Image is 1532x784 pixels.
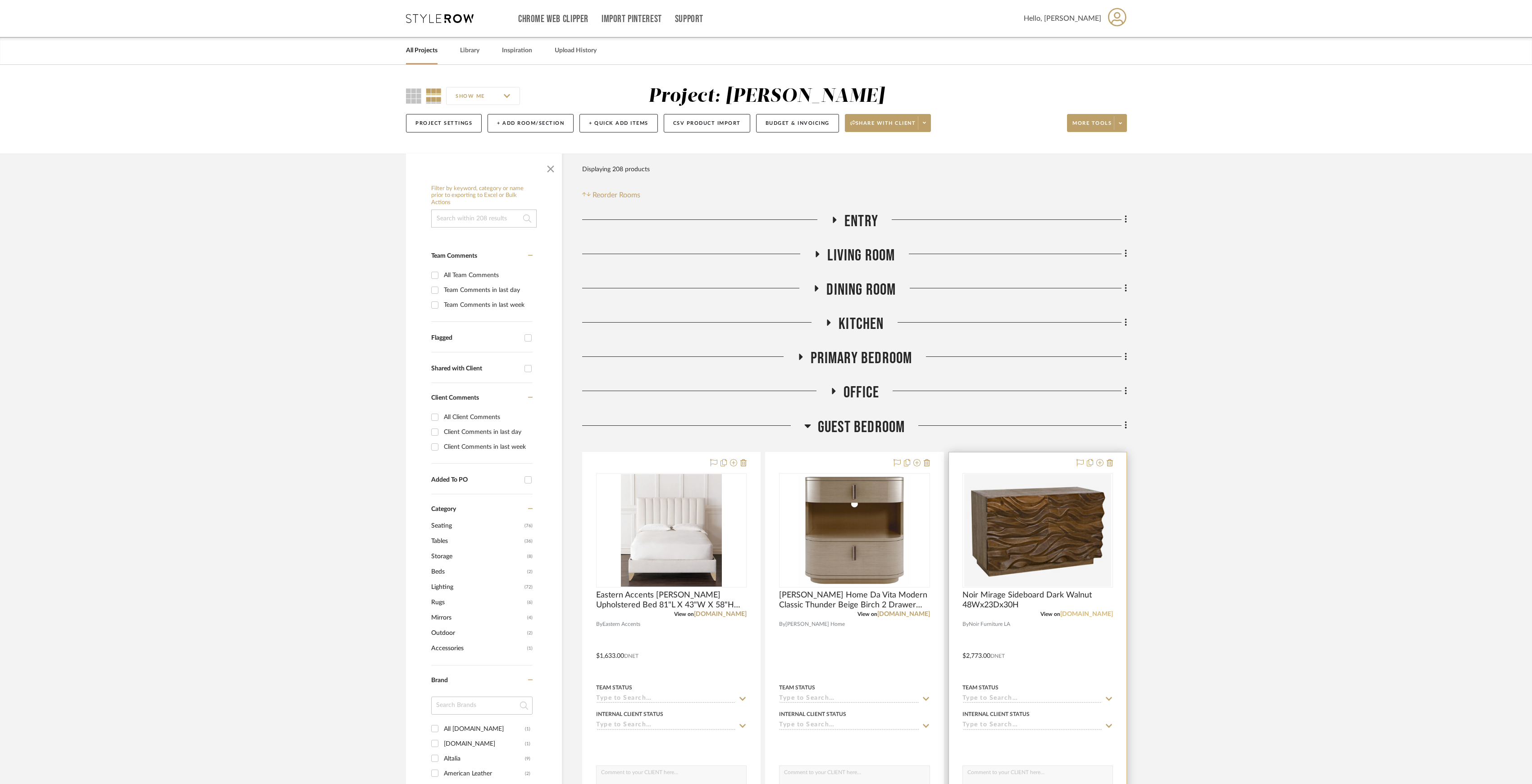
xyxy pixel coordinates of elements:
[431,641,525,656] span: Accessories
[593,190,640,201] span: Reorder Rooms
[621,474,722,587] img: Eastern Accents Kyler Upholstered Bed 81"L X 43"W X 58"H $1,633.00
[785,620,845,629] span: [PERSON_NAME] Home
[444,298,530,312] div: Team Comments in last week
[962,695,1102,703] input: Type to Search…
[962,684,999,692] div: Team Status
[431,549,525,564] span: Storage
[431,476,520,484] div: Added To PO
[525,722,530,736] div: (1)
[524,580,533,594] span: (72)
[1060,611,1113,617] a: [DOMAIN_NAME]
[779,620,785,629] span: By
[648,87,885,106] div: Project: [PERSON_NAME]
[1040,611,1060,617] span: View on
[431,625,525,641] span: Outdoor
[811,349,912,368] span: Primary Bedroom
[431,610,525,625] span: Mirrors
[431,677,448,684] span: Brand
[518,15,588,23] a: Chrome Web Clipper
[444,268,530,283] div: All Team Comments
[962,620,969,629] span: By
[596,590,747,610] span: Eastern Accents [PERSON_NAME] Upholstered Bed 81"L X 43"W X 58"H $1,633.00
[527,641,533,656] span: (1)
[524,519,533,533] span: (76)
[844,212,878,231] span: Entry
[1024,13,1101,24] span: Hello, [PERSON_NAME]
[962,721,1102,730] input: Type to Search…
[845,114,931,132] button: Share with client
[527,611,533,625] span: (4)
[694,611,747,617] a: [DOMAIN_NAME]
[555,45,597,57] a: Upload History
[780,474,929,587] div: 0
[542,158,560,176] button: Close
[527,549,533,564] span: (8)
[827,246,895,265] span: Living Room
[431,564,525,579] span: Beds
[431,253,477,259] span: Team Comments
[524,534,533,548] span: (36)
[969,620,1010,629] span: Noir Furniture LA
[675,15,703,23] a: Support
[779,684,815,692] div: Team Status
[596,684,632,692] div: Team Status
[857,611,877,617] span: View on
[527,565,533,579] span: (2)
[444,440,530,454] div: Client Comments in last week
[582,160,650,178] div: Displaying 208 products
[779,721,919,730] input: Type to Search…
[596,721,736,730] input: Type to Search…
[596,695,736,703] input: Type to Search…
[1067,114,1127,132] button: More tools
[877,611,930,617] a: [DOMAIN_NAME]
[756,114,839,132] button: Budget & Invoicing
[527,595,533,610] span: (6)
[431,334,520,342] div: Flagged
[844,383,879,402] span: Office
[579,114,658,132] button: + Quick Add Items
[596,710,663,718] div: Internal Client Status
[431,395,479,401] span: Client Comments
[444,410,530,424] div: All Client Comments
[488,114,574,132] button: + Add Room/Section
[674,611,694,617] span: View on
[525,766,530,781] div: (2)
[964,474,1111,587] img: Noir Mirage Sideboard Dark Walnut 48Wx23Dx30H
[962,590,1113,610] span: Noir Mirage Sideboard Dark Walnut 48Wx23Dx30H
[527,626,533,640] span: (2)
[406,45,438,57] a: All Projects
[818,418,905,437] span: Guest Bedroom
[602,15,662,23] a: Import Pinterest
[444,283,530,297] div: Team Comments in last day
[1072,120,1112,133] span: More tools
[431,595,525,610] span: Rugs
[602,620,640,629] span: Eastern Accents
[779,590,930,610] span: [PERSON_NAME] Home Da Vita Modern Classic Thunder Beige Birch 2 Drawer Nightstand 26Wx18Dx27H
[798,474,911,587] img: Kathy Kuo Home Da Vita Modern Classic Thunder Beige Birch 2 Drawer Nightstand 26Wx18Dx27H
[460,45,479,57] a: Library
[664,114,750,132] button: CSV Product Import
[431,697,533,715] input: Search Brands
[431,185,537,206] h6: Filter by keyword, category or name prior to exporting to Excel or Bulk Actions
[431,533,522,549] span: Tables
[839,315,884,334] span: Kitchen
[444,722,525,736] div: All [DOMAIN_NAME]
[525,737,530,751] div: (1)
[406,114,482,132] button: Project Settings
[826,280,896,300] span: Dining Room
[850,120,916,133] span: Share with client
[444,737,525,751] div: [DOMAIN_NAME]
[431,506,456,513] span: Category
[431,365,520,373] div: Shared with Client
[431,518,522,533] span: Seating
[525,752,530,766] div: (9)
[596,620,602,629] span: By
[444,425,530,439] div: Client Comments in last day
[582,190,640,201] button: Reorder Rooms
[431,210,537,228] input: Search within 208 results
[444,766,525,781] div: American Leather
[431,579,522,595] span: Lighting
[502,45,532,57] a: Inspiration
[779,710,846,718] div: Internal Client Status
[962,710,1030,718] div: Internal Client Status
